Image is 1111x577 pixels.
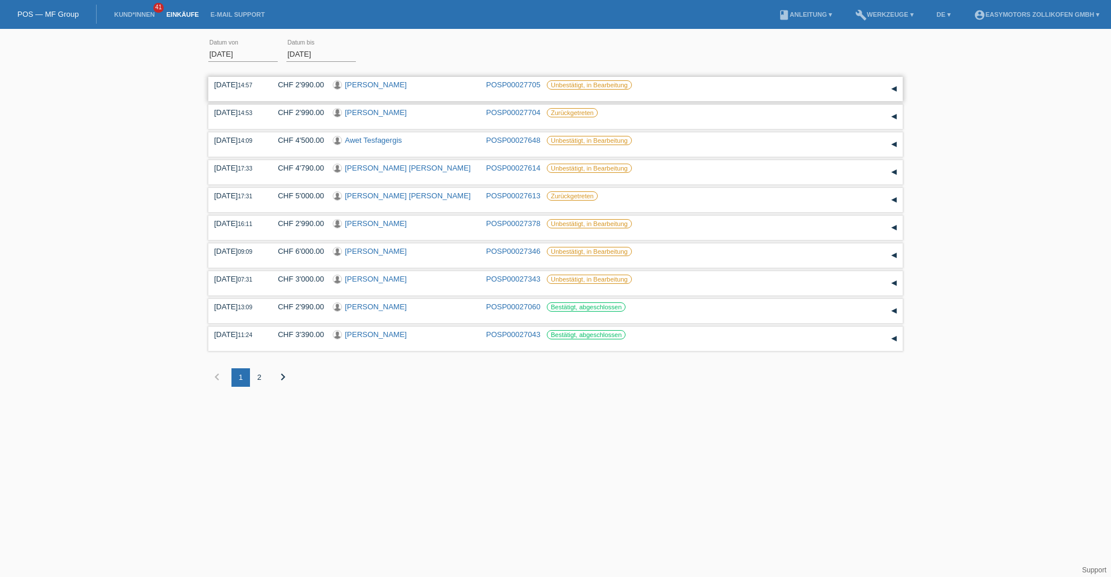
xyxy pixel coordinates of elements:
div: [DATE] [214,164,260,172]
a: account_circleEasymotors Zollikofen GmbH ▾ [968,11,1105,18]
i: build [855,9,867,21]
span: 14:09 [238,138,252,144]
a: [PERSON_NAME] [PERSON_NAME] [345,164,470,172]
div: [DATE] [214,191,260,200]
a: Kund*innen [108,11,160,18]
a: [PERSON_NAME] [345,108,407,117]
a: [PERSON_NAME] [345,275,407,283]
a: E-Mail Support [205,11,271,18]
div: CHF 3'390.00 [269,330,324,339]
label: Unbestätigt, in Bearbeitung [547,164,632,173]
a: POSP00027704 [486,108,540,117]
label: Zurückgetreten [547,191,598,201]
div: 2 [250,368,268,387]
i: account_circle [974,9,985,21]
div: CHF 2'990.00 [269,302,324,311]
a: POSP00027378 [486,219,540,228]
div: auf-/zuklappen [885,191,903,209]
a: DE ▾ [931,11,957,18]
div: [DATE] [214,108,260,117]
div: CHF 3'000.00 [269,275,324,283]
div: auf-/zuklappen [885,219,903,236]
label: Unbestätigt, in Bearbeitung [547,275,632,284]
span: 14:53 [238,110,252,116]
span: 11:24 [238,332,252,338]
div: [DATE] [214,219,260,228]
label: Bestätigt, abgeschlossen [547,330,626,339]
span: 14:57 [238,82,252,88]
a: POSP00027060 [486,302,540,311]
a: Einkäufe [160,11,204,18]
div: [DATE] [214,247,260,256]
a: POSP00027613 [486,191,540,200]
div: auf-/zuklappen [885,275,903,292]
label: Unbestätigt, in Bearbeitung [547,136,632,145]
div: [DATE] [214,302,260,311]
div: auf-/zuklappen [885,136,903,153]
span: 17:31 [238,193,252,199]
div: auf-/zuklappen [885,108,903,125]
a: [PERSON_NAME] [345,247,407,256]
label: Unbestätigt, in Bearbeitung [547,80,632,90]
div: auf-/zuklappen [885,247,903,264]
div: 1 [231,368,250,387]
a: [PERSON_NAME] [345,330,407,339]
a: POSP00027346 [486,247,540,256]
div: auf-/zuklappen [885,164,903,181]
div: [DATE] [214,136,260,145]
div: auf-/zuklappen [885,330,903,347]
a: POS — MF Group [17,10,79,19]
a: POSP00027705 [486,80,540,89]
span: 41 [153,3,164,13]
label: Unbestätigt, in Bearbeitung [547,219,632,228]
a: POSP00027648 [486,136,540,145]
div: CHF 6'000.00 [269,247,324,256]
a: POSP00027043 [486,330,540,339]
div: [DATE] [214,275,260,283]
a: [PERSON_NAME] [345,80,407,89]
a: POSP00027614 [486,164,540,172]
div: CHF 2'990.00 [269,80,324,89]
div: CHF 2'990.00 [269,219,324,228]
div: CHF 4'500.00 [269,136,324,145]
a: POSP00027343 [486,275,540,283]
a: buildWerkzeuge ▾ [849,11,919,18]
span: 07:31 [238,276,252,283]
span: 16:11 [238,221,252,227]
a: [PERSON_NAME] [345,219,407,228]
a: Awet Tesfagergis [345,136,402,145]
div: auf-/zuklappen [885,80,903,98]
a: [PERSON_NAME] [345,302,407,311]
span: 17:33 [238,165,252,172]
i: book [778,9,790,21]
div: CHF 2'990.00 [269,108,324,117]
span: 13:09 [238,304,252,310]
i: chevron_left [210,370,224,384]
div: CHF 5'000.00 [269,191,324,200]
div: [DATE] [214,80,260,89]
label: Zurückgetreten [547,108,598,117]
i: chevron_right [276,370,290,384]
label: Unbestätigt, in Bearbeitung [547,247,632,256]
span: 09:09 [238,249,252,255]
label: Bestätigt, abgeschlossen [547,302,626,312]
a: Support [1082,566,1106,574]
div: [DATE] [214,330,260,339]
a: [PERSON_NAME] [PERSON_NAME] [345,191,470,200]
div: CHF 4'790.00 [269,164,324,172]
div: auf-/zuklappen [885,302,903,320]
a: bookAnleitung ▾ [772,11,838,18]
